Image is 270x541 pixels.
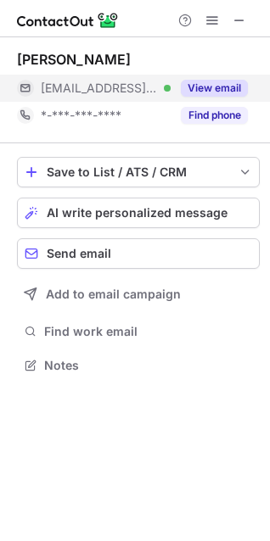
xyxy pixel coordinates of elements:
div: Save to List / ATS / CRM [47,165,230,179]
button: Notes [17,354,260,377]
button: Send email [17,238,260,269]
div: [PERSON_NAME] [17,51,131,68]
span: Add to email campaign [46,287,181,301]
button: AI write personalized message [17,198,260,228]
button: Reveal Button [181,80,248,97]
span: Send email [47,247,111,260]
span: Notes [44,358,253,373]
span: Find work email [44,324,253,339]
button: Find work email [17,320,260,343]
button: save-profile-one-click [17,157,260,187]
span: [EMAIL_ADDRESS][DOMAIN_NAME] [41,81,158,96]
span: AI write personalized message [47,206,228,220]
img: ContactOut v5.3.10 [17,10,119,31]
button: Add to email campaign [17,279,260,310]
button: Reveal Button [181,107,248,124]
